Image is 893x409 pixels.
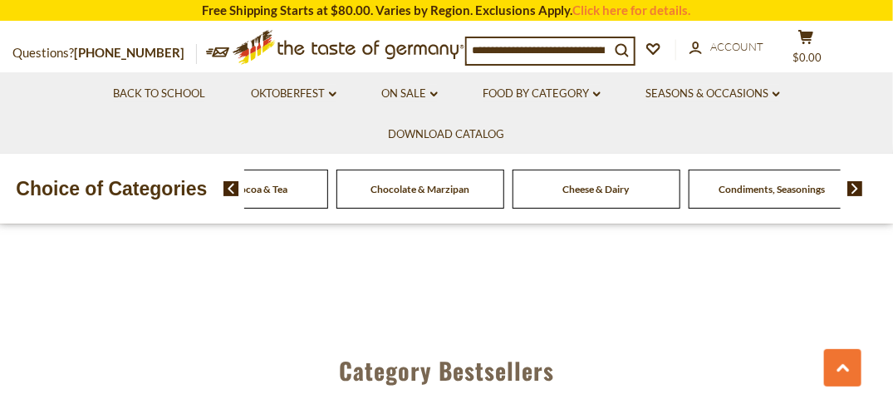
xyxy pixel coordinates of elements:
span: $0.00 [793,51,822,64]
a: Condiments, Seasonings [719,183,826,195]
a: Click here for details. [573,2,691,17]
a: Cheese & Dairy [563,183,630,195]
a: Chocolate & Marzipan [370,183,469,195]
a: [PHONE_NUMBER] [74,45,184,60]
a: Seasons & Occasions [646,85,780,103]
div: Category Bestsellers [27,333,866,401]
button: $0.00 [781,29,831,71]
a: Account [689,38,763,57]
p: Questions? [12,42,197,64]
a: Download Catalog [388,126,504,144]
a: Oktoberfest [251,85,336,103]
img: previous arrow [223,181,239,196]
a: On Sale [382,85,438,103]
a: Coffee, Cocoa & Tea [200,183,287,195]
a: Back to School [113,85,205,103]
a: Food By Category [483,85,601,103]
img: next arrow [847,181,863,196]
span: Account [710,40,763,53]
